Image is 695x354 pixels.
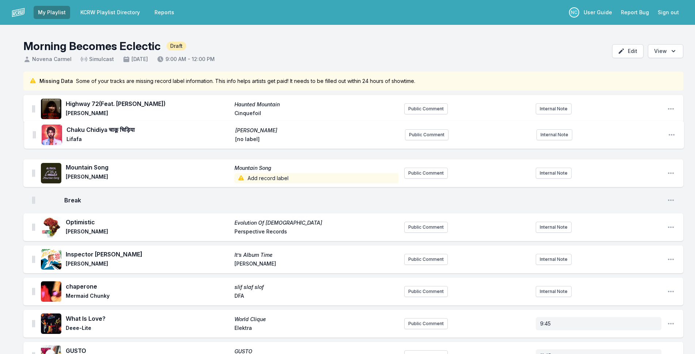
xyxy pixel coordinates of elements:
a: KCRW Playlist Directory [76,6,144,19]
span: Deee‐Lite [66,324,230,333]
button: Open playlist item options [667,256,675,263]
img: slif slaf slof [41,281,61,302]
h1: Morning Becomes Eclectic [23,39,161,53]
span: Perspective Records [234,228,399,237]
button: Internal Note [536,103,572,114]
button: Open playlist item options [667,224,675,231]
button: Public Comment [404,222,448,233]
button: Public Comment [404,318,448,329]
button: Public Comment [404,103,448,114]
button: Open playlist item options [667,105,675,113]
img: World Clique [41,313,61,334]
span: What Is Love? [66,314,230,323]
p: Novena Carmel [569,7,579,18]
button: Public Comment [404,286,448,297]
button: Open playlist item options [667,197,675,204]
span: Simulcast [80,56,114,63]
button: Open options [648,44,683,58]
img: It’s Album Time [41,249,61,270]
span: Optimistic [66,218,230,227]
span: DFA [234,292,399,301]
span: Mountain Song [234,164,399,172]
span: Elektra [234,324,399,333]
span: It’s Album Time [234,251,399,259]
img: logo-white-87cec1fa9cbef997252546196dc51331.png [12,6,25,19]
button: Public Comment [404,254,448,265]
button: Open playlist item options [667,288,675,295]
button: Internal Note [536,168,572,179]
span: [PERSON_NAME] [66,260,230,269]
span: Inspector [PERSON_NAME] [66,250,230,259]
a: User Guide [579,6,616,19]
a: Report Bug [616,6,653,19]
a: Reports [150,6,179,19]
span: Mermaid Chunky [66,292,230,301]
button: Internal Note [536,222,572,233]
span: chaperone [66,282,230,291]
a: My Playlist [34,6,70,19]
span: World Clique [234,316,399,323]
span: Draft [167,42,186,50]
button: Open playlist item options [667,320,675,327]
button: Open playlist item options [667,170,675,177]
span: Novena Carmel [23,56,72,63]
span: Some of your tracks are missing record label information. This info helps artists get paid! It ne... [76,77,415,85]
img: Evolution Of Gospel [41,217,61,237]
span: [DATE] [123,56,148,63]
img: Haunted Mountain [41,99,61,119]
span: Break [64,196,661,205]
span: Mountain Song [66,163,230,172]
span: [PERSON_NAME] [234,260,399,269]
span: [PERSON_NAME] [66,228,230,237]
button: Public Comment [404,168,448,179]
span: Haunted Mountain [234,101,399,108]
span: [PERSON_NAME] [66,110,230,118]
img: Mountain Song [41,163,61,183]
span: Missing Data [39,77,73,85]
button: Internal Note [536,286,572,297]
span: Highway 72 (Feat. [PERSON_NAME]) [66,99,230,108]
span: 9:45 [540,320,551,327]
span: Cinquefoil [234,110,399,118]
button: Sign out [653,6,683,19]
span: slif slaf slof [234,283,399,291]
span: 9:00 AM - 12:00 PM [157,56,215,63]
span: Add record label [234,173,399,183]
button: Internal Note [536,254,572,265]
button: Edit [612,44,644,58]
span: Evolution Of [DEMOGRAPHIC_DATA] [234,219,399,227]
span: [PERSON_NAME] [66,173,230,183]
